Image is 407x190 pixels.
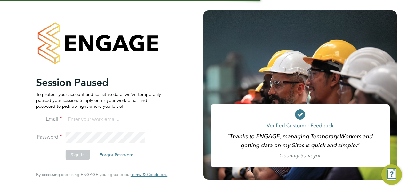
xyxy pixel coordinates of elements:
[36,91,161,109] p: To protect your account and sensitive data, we've temporarily paused your session. Simply enter y...
[66,114,145,125] input: Enter your work email...
[36,76,161,89] h2: Session Paused
[131,172,167,177] a: Terms & Conditions
[381,164,402,185] button: Engage Resource Center
[66,150,90,160] button: Sign In
[36,134,62,140] label: Password
[94,150,139,160] button: Forgot Password
[36,172,167,177] span: By accessing and using ENGAGE you agree to our
[36,116,62,123] label: Email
